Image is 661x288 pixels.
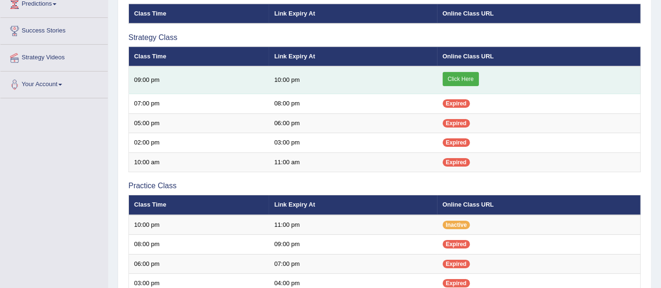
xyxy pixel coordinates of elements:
[269,215,438,235] td: 11:00 pm
[438,4,641,24] th: Online Class URL
[443,260,470,268] span: Expired
[129,4,269,24] th: Class Time
[443,158,470,167] span: Expired
[269,66,438,94] td: 10:00 pm
[443,138,470,147] span: Expired
[269,47,438,66] th: Link Expiry At
[129,195,269,215] th: Class Time
[0,72,108,95] a: Your Account
[269,133,438,153] td: 03:00 pm
[269,195,438,215] th: Link Expiry At
[438,195,641,215] th: Online Class URL
[129,152,269,172] td: 10:00 am
[443,279,470,288] span: Expired
[443,221,470,229] span: Inactive
[269,235,438,255] td: 09:00 pm
[443,240,470,248] span: Expired
[443,72,479,86] a: Click Here
[443,119,470,128] span: Expired
[129,235,269,255] td: 08:00 pm
[129,94,269,114] td: 07:00 pm
[269,4,438,24] th: Link Expiry At
[129,215,269,235] td: 10:00 pm
[0,18,108,41] a: Success Stories
[128,182,641,190] h3: Practice Class
[443,99,470,108] span: Expired
[0,45,108,68] a: Strategy Videos
[128,33,641,42] h3: Strategy Class
[129,113,269,133] td: 05:00 pm
[129,133,269,153] td: 02:00 pm
[269,254,438,274] td: 07:00 pm
[129,66,269,94] td: 09:00 pm
[129,47,269,66] th: Class Time
[269,94,438,114] td: 08:00 pm
[269,152,438,172] td: 11:00 am
[438,47,641,66] th: Online Class URL
[269,113,438,133] td: 06:00 pm
[129,254,269,274] td: 06:00 pm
